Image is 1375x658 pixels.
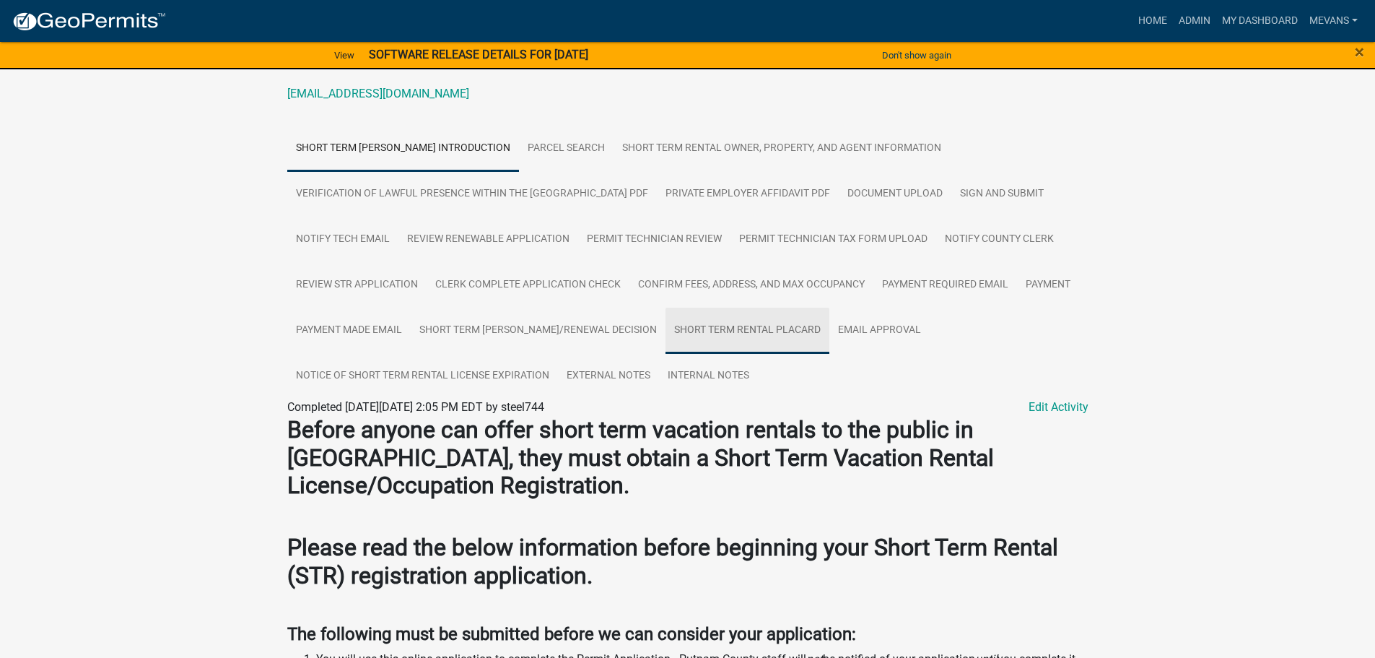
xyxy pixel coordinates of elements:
[936,217,1062,263] a: Notify County Clerk
[657,171,839,217] a: Private Employer Affidavit PDF
[411,308,665,354] a: Short Term [PERSON_NAME]/Renewal Decision
[287,171,657,217] a: Verification of Lawful Presence within the [GEOGRAPHIC_DATA] PDF
[1355,42,1364,62] span: ×
[951,171,1052,217] a: Sign and Submit
[665,308,829,354] a: Short Term Rental Placard
[614,126,950,172] a: Short Term Rental Owner, Property, and Agent Information
[369,48,588,61] strong: SOFTWARE RELEASE DETAILS FOR [DATE]
[1017,262,1079,308] a: Payment
[519,126,614,172] a: Parcel search
[730,217,936,263] a: Permit Technician Tax Form Upload
[287,353,558,399] a: Notice of Short Term Rental License Expiration
[287,126,519,172] a: Short Term [PERSON_NAME] Introduction
[287,416,994,499] strong: Before anyone can offer short term vacation rentals to the public in [GEOGRAPHIC_DATA], they must...
[1132,7,1173,35] a: Home
[287,87,469,100] a: [EMAIL_ADDRESS][DOMAIN_NAME]
[829,308,930,354] a: Email Approval
[659,353,758,399] a: Internal Notes
[287,534,1058,589] strong: Please read the below information before beginning your Short Term Rental (STR) registration appl...
[287,308,411,354] a: Payment Made Email
[873,262,1017,308] a: Payment Required Email
[578,217,730,263] a: Permit Technician Review
[287,262,427,308] a: Review STR Application
[839,171,951,217] a: Document Upload
[398,217,578,263] a: Review Renewable Application
[1029,399,1088,416] a: Edit Activity
[1173,7,1216,35] a: Admin
[287,217,398,263] a: Notify Tech Email
[558,353,659,399] a: External Notes
[629,262,873,308] a: Confirm Fees, Address, and Max Occupancy
[1355,43,1364,61] button: Close
[427,262,629,308] a: Clerk Complete Application Check
[1304,7,1363,35] a: Mevans
[876,43,957,67] button: Don't show again
[287,400,544,414] span: Completed [DATE][DATE] 2:05 PM EDT by steel744
[287,624,856,644] strong: The following must be submitted before we can consider your application:
[1216,7,1304,35] a: My Dashboard
[328,43,360,67] a: View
